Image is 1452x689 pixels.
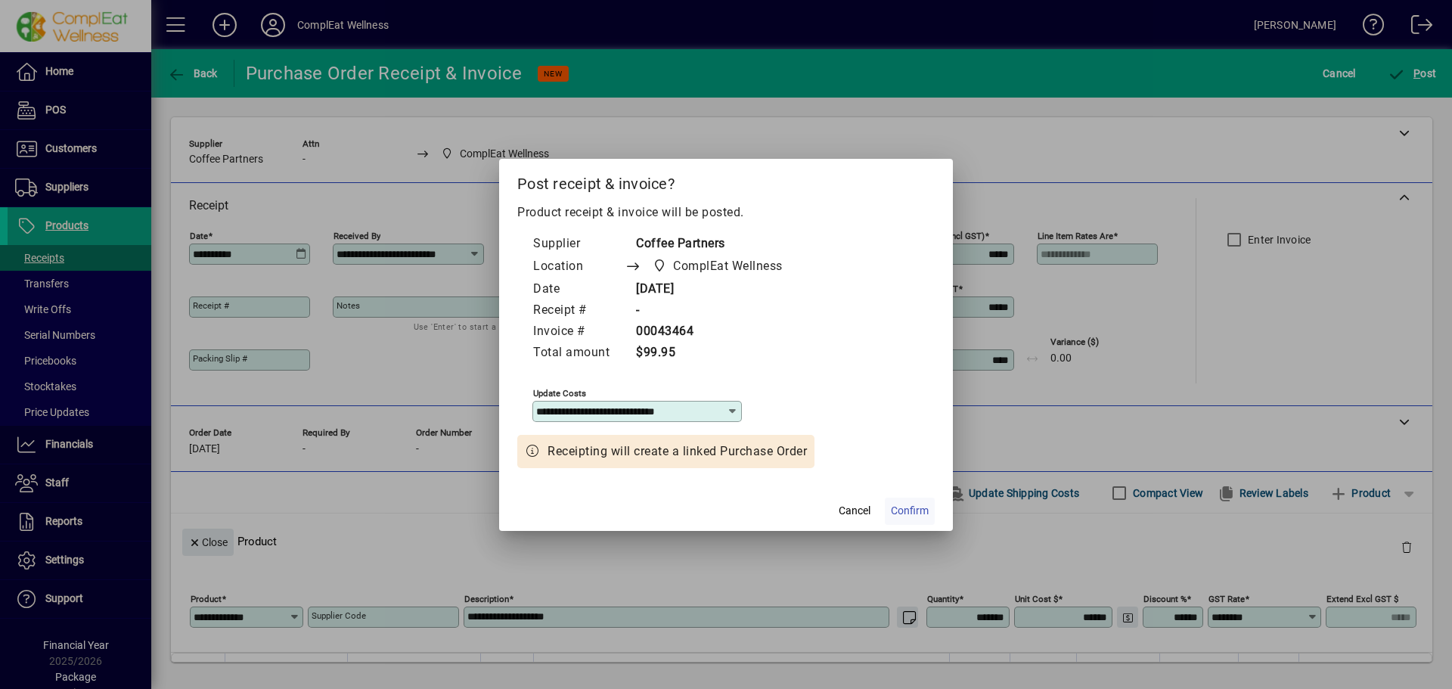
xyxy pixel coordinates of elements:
[648,256,789,277] span: ComplEat Wellness
[548,442,807,461] span: Receipting will create a linked Purchase Order
[891,503,929,519] span: Confirm
[532,300,625,321] td: Receipt #
[499,159,953,203] h2: Post receipt & invoice?
[625,300,811,321] td: -
[830,498,879,525] button: Cancel
[839,503,870,519] span: Cancel
[517,203,935,222] p: Product receipt & invoice will be posted.
[673,257,783,275] span: ComplEat Wellness
[625,234,811,255] td: Coffee Partners
[532,321,625,343] td: Invoice #
[625,343,811,364] td: $99.95
[625,321,811,343] td: 00043464
[533,387,586,398] mat-label: Update costs
[532,234,625,255] td: Supplier
[532,343,625,364] td: Total amount
[885,498,935,525] button: Confirm
[625,279,811,300] td: [DATE]
[532,279,625,300] td: Date
[532,255,625,279] td: Location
